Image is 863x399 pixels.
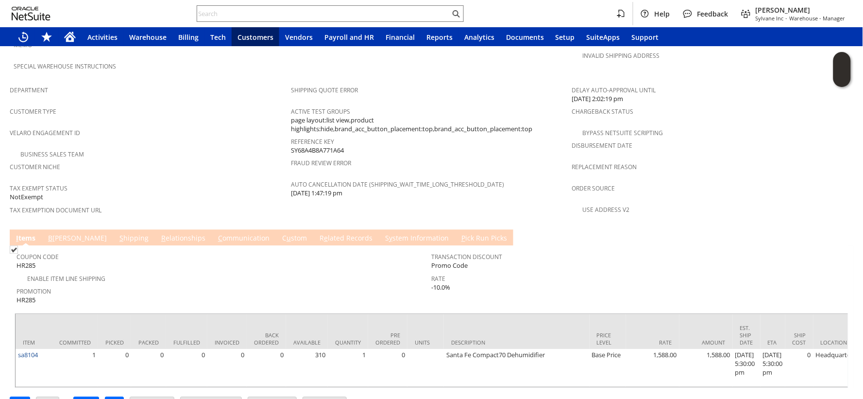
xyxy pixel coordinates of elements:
span: Tech [210,33,226,42]
div: Price Level [597,332,619,347]
a: Order Source [572,185,615,193]
a: Replacement reason [572,163,637,172]
td: 0 [247,349,286,387]
span: Analytics [464,33,494,42]
a: Vendors [279,27,319,47]
a: Analytics [458,27,500,47]
span: NotExempt [10,193,43,202]
span: HR285 [17,296,35,305]
div: Quantity [335,339,361,347]
div: Item [23,339,45,347]
a: Documents [500,27,550,47]
a: Related Records [317,234,375,244]
span: [DATE] 2:02:19 pm [572,95,624,104]
span: P [461,234,465,243]
div: ETA [768,339,778,347]
span: SuiteApps [587,33,620,42]
span: Support [632,33,659,42]
a: Relationships [159,234,208,244]
a: Communication [216,234,272,244]
td: [DATE] 5:30:00 pm [761,349,785,387]
span: HR285 [17,261,35,271]
a: Custom [280,234,309,244]
a: Bypass NetSuite Scripting [583,129,663,138]
td: 310 [286,349,328,387]
input: Search [197,8,450,19]
span: Feedback [697,9,728,18]
span: Billing [178,33,199,42]
div: Rate [633,339,672,347]
td: 0 [368,349,407,387]
span: Customers [237,33,273,42]
span: I [16,234,18,243]
span: page layout:list view,product highlights:hide,brand_acc_button_placement:top,brand_acc_button_pla... [291,116,567,134]
svg: Shortcuts [41,31,52,43]
a: Shipping [117,234,151,244]
span: R [161,234,166,243]
a: Activities [82,27,123,47]
iframe: Click here to launch Oracle Guided Learning Help Panel [833,52,851,87]
span: SY68A4B8A771A64 [291,146,344,156]
a: Business Sales Team [20,151,84,159]
a: SuiteApps [581,27,626,47]
div: Packed [138,339,159,347]
span: Warehouse - Manager [790,15,846,22]
div: Fulfilled [173,339,200,347]
a: Recent Records [12,27,35,47]
span: Setup [556,33,575,42]
span: Warehouse [129,33,167,42]
div: Description [451,339,582,347]
a: Department [10,87,48,95]
div: Back Ordered [254,332,279,347]
a: Customer Niche [10,163,60,172]
a: B[PERSON_NAME] [46,234,109,244]
div: Committed [59,339,91,347]
td: 0 [166,349,207,387]
span: Financial [386,33,415,42]
a: Unrolled view on [836,232,847,243]
div: Ship Cost [793,332,806,347]
a: Special Warehouse Instructions [14,63,116,71]
td: [DATE] 5:30:00 pm [733,349,761,387]
a: Enable Item Line Shipping [27,275,105,283]
span: - [786,15,788,22]
div: Pre Ordered [375,332,400,347]
td: 1,588.00 [626,349,679,387]
span: [DATE] 1:47:19 pm [291,189,342,198]
img: Checked [10,246,18,254]
td: 1,588.00 [679,349,733,387]
span: e [324,234,328,243]
a: Tax Exemption Document URL [10,207,102,215]
a: Financial [380,27,421,47]
a: Billing [172,27,204,47]
svg: logo [12,7,51,20]
a: Support [626,27,665,47]
a: Reference Key [291,138,334,146]
a: Customers [232,27,279,47]
span: C [218,234,222,243]
div: Location [821,339,851,347]
a: Transaction Discount [432,253,503,261]
a: Tax Exempt Status [10,185,68,193]
span: S [119,234,123,243]
a: Customer Type [10,108,56,116]
div: Units [415,339,437,347]
a: Use Address V2 [583,206,630,214]
div: Amount [687,339,726,347]
td: Headquarters [813,349,859,387]
span: Documents [506,33,544,42]
a: Shipping Quote Error [291,87,358,95]
span: Oracle Guided Learning Widget. To move around, please hold and drag [833,70,851,87]
svg: Home [64,31,76,43]
div: Invoiced [215,339,239,347]
a: Items [14,234,38,244]
div: Shortcuts [35,27,58,47]
div: Picked [105,339,124,347]
a: Active Test Groups [291,108,350,116]
a: Coupon Code [17,253,59,261]
svg: Search [450,8,462,19]
a: Invalid Shipping Address [583,52,660,60]
a: sa8104 [18,351,38,360]
a: Disbursement Date [572,142,633,150]
td: 1 [52,349,98,387]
